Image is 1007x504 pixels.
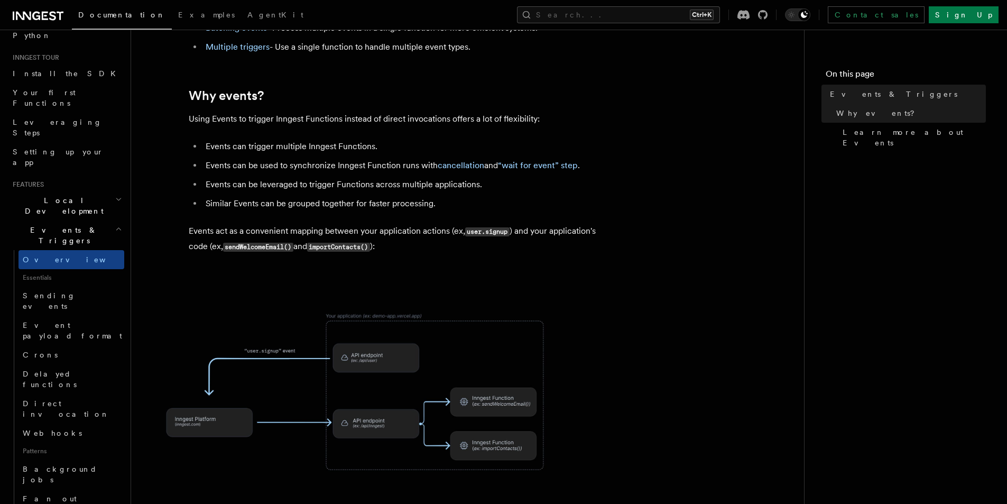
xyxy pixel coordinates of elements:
[13,88,76,107] span: Your first Functions
[13,69,122,78] span: Install the SDK
[8,195,115,216] span: Local Development
[178,11,235,19] span: Examples
[13,148,104,167] span: Setting up your app
[690,10,714,20] kbd: Ctrl+K
[202,158,612,173] li: Events can be used to synchronize Inngest Function runs with and .
[19,316,124,345] a: Event payload format
[23,291,76,310] span: Sending events
[78,11,165,19] span: Documentation
[438,160,484,170] a: cancellation
[23,255,132,264] span: Overview
[13,118,102,137] span: Leveraging Steps
[19,364,124,394] a: Delayed functions
[8,26,124,45] a: Python
[19,443,124,460] span: Patterns
[72,3,172,30] a: Documentation
[8,113,124,142] a: Leveraging Steps
[202,177,612,192] li: Events can be leveraged to trigger Functions across multiple applications.
[23,465,97,484] span: Background jobs
[189,224,612,254] p: Events act as a convenient mapping between your application actions (ex, ) and your application's...
[843,127,986,148] span: Learn more about Events
[830,89,957,99] span: Events & Triggers
[832,104,986,123] a: Why events?
[23,370,77,389] span: Delayed functions
[202,40,612,54] li: - Use a single function to handle multiple event types.
[148,282,571,502] img: Illustration of a demo application sending a "user.signup" event to the Inngest Platform which tr...
[836,108,922,118] span: Why events?
[19,269,124,286] span: Essentials
[23,399,109,418] span: Direct invocation
[8,142,124,172] a: Setting up your app
[826,68,986,85] h4: On this page
[241,3,310,29] a: AgentKit
[19,286,124,316] a: Sending events
[465,227,510,236] code: user.signup
[19,460,124,489] a: Background jobs
[23,351,58,359] span: Crons
[517,6,720,23] button: Search...Ctrl+K
[172,3,241,29] a: Examples
[189,88,264,103] a: Why events?
[929,6,999,23] a: Sign Up
[189,112,612,126] p: Using Events to trigger Inngest Functions instead of direct invocations offers a lot of flexibility:
[785,8,810,21] button: Toggle dark mode
[206,42,270,52] a: Multiple triggers
[23,494,77,503] span: Fan out
[23,429,82,437] span: Webhooks
[498,160,578,170] a: “wait for event” step
[838,123,986,152] a: Learn more about Events
[19,250,124,269] a: Overview
[828,6,925,23] a: Contact sales
[19,345,124,364] a: Crons
[8,180,44,189] span: Features
[8,191,124,221] button: Local Development
[8,53,59,62] span: Inngest tour
[307,243,370,252] code: importContacts()
[8,225,115,246] span: Events & Triggers
[8,83,124,113] a: Your first Functions
[223,243,293,252] code: sendWelcomeEmail()
[19,424,124,443] a: Webhooks
[202,139,612,154] li: Events can trigger multiple Inngest Functions.
[202,196,612,211] li: Similar Events can be grouped together for faster processing.
[247,11,303,19] span: AgentKit
[826,85,986,104] a: Events & Triggers
[8,221,124,250] button: Events & Triggers
[19,394,124,424] a: Direct invocation
[8,64,124,83] a: Install the SDK
[23,321,122,340] span: Event payload format
[13,31,51,40] span: Python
